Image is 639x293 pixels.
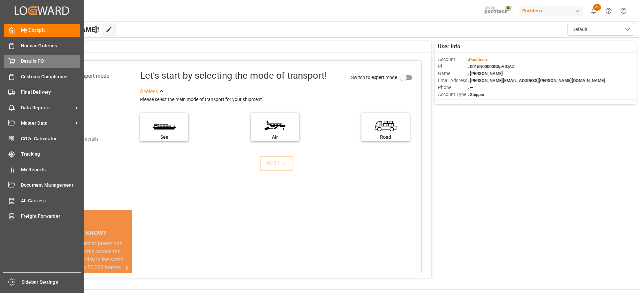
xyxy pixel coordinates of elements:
span: Sidebar Settings [22,279,81,286]
span: Pochteca [469,57,487,62]
button: NEXT [260,156,293,171]
span: User Info [438,43,460,51]
div: Road [365,134,406,141]
a: Customs Compliance [4,70,80,83]
span: : [468,57,487,62]
a: Freight Forwarder [4,210,80,223]
span: CO2e Calculator [21,135,81,142]
a: CO2e Calculator [4,132,80,145]
span: Data Reports [21,104,74,111]
div: Pochteca [520,6,583,16]
span: My Cockpit [21,27,81,34]
div: DID YOU KNOW? [36,226,132,240]
span: Tracking [21,151,81,158]
span: Switch to expert mode [351,74,397,80]
a: My Cockpit [4,24,80,37]
img: pochtecaImg.jpg_1689854062.jpg [482,5,515,17]
a: Final Delivery [4,86,80,99]
span: Id [438,63,468,70]
span: Nuevas Ordenes [21,42,81,49]
span: : 0016N00000G3pAIQAZ [468,64,515,69]
a: Tracking [4,148,80,161]
span: : [PERSON_NAME][EMAIL_ADDRESS][PERSON_NAME][DOMAIN_NAME] [468,78,605,83]
span: Phone [438,84,468,91]
span: Details PO [21,58,81,65]
div: Please select the main mode of transport for your shipment. [140,96,416,104]
div: NEXT [267,159,287,167]
span: Final Delivery [21,89,81,96]
a: All Carriers [4,194,80,207]
span: Name [438,70,468,77]
a: Nuevas Ordenes [4,39,80,52]
a: My Reports [4,163,80,176]
div: The energy needed to power one large container ship across the ocean in a single day is the same ... [44,240,124,288]
span: Default [572,26,587,33]
span: Account Type [438,91,468,98]
a: Details PO [4,55,80,68]
button: show 21 new notifications [586,3,601,18]
a: Document Management [4,179,80,192]
span: Document Management [21,182,81,189]
div: See less [140,88,158,96]
div: Let's start by selecting the mode of transport! [140,69,327,83]
span: All Carriers [21,197,81,204]
button: open menu [567,23,634,36]
span: My Reports [21,166,81,173]
div: Air [254,134,296,141]
span: Freight Forwarder [21,213,81,220]
button: Help Center [601,3,616,18]
span: : [PERSON_NAME] [468,71,503,76]
span: Master Data [21,120,74,127]
div: Sea [143,134,185,141]
span: : Shipper [468,92,485,97]
span: Account [438,56,468,63]
span: Customs Compliance [21,73,81,80]
span: : — [468,85,473,90]
button: Pochteca [520,4,586,17]
span: 21 [593,4,601,11]
span: Hello [PERSON_NAME]! [28,23,99,36]
span: Email Address [438,77,468,84]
